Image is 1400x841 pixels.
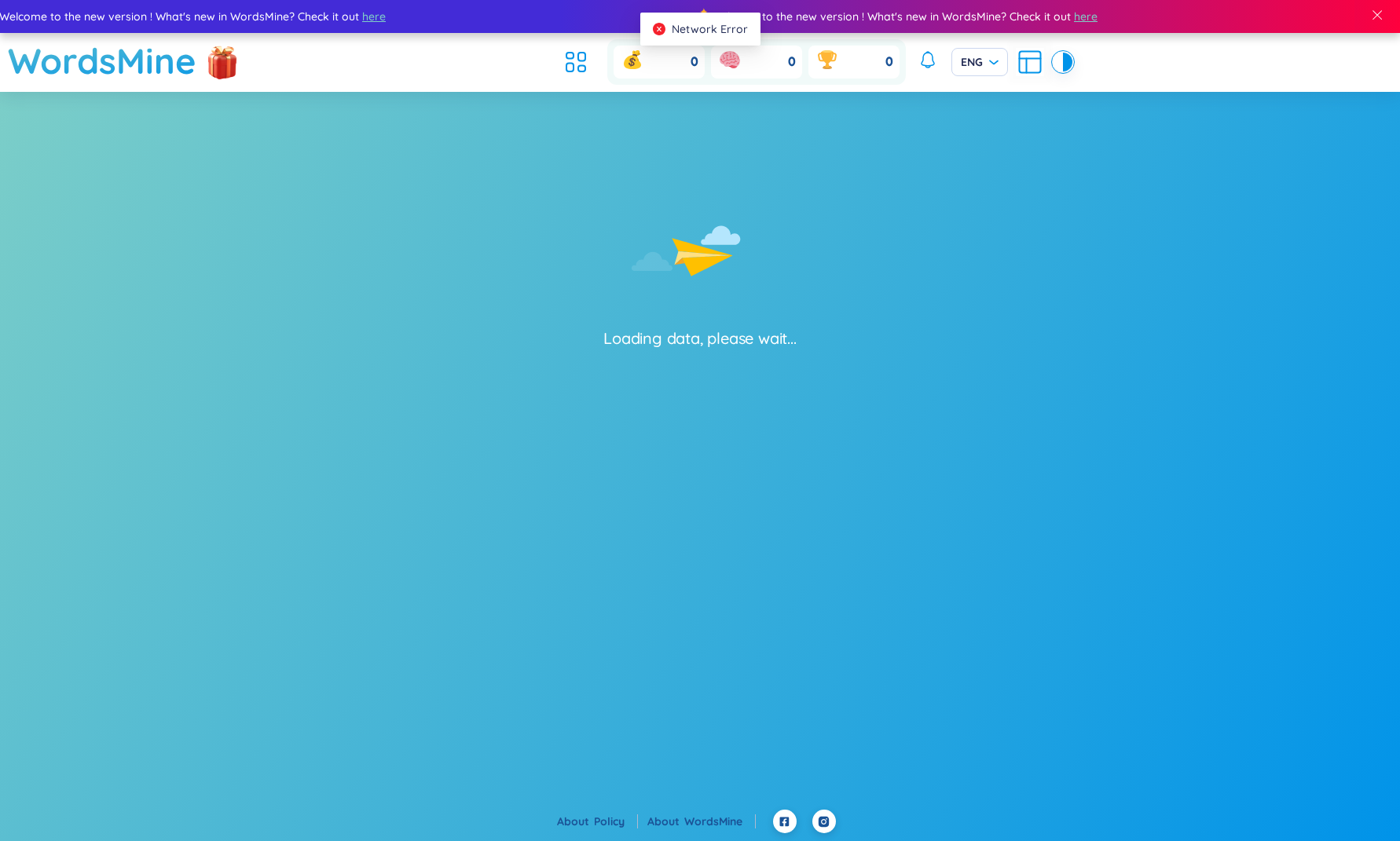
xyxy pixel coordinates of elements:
div: About [647,813,756,830]
span: ENG [961,54,999,70]
span: 0 [691,53,698,71]
span: 0 [788,53,796,71]
div: Loading data, please wait... [603,327,796,349]
span: here [358,8,382,25]
span: 0 [885,53,893,71]
a: WordsMine [8,33,196,89]
img: flashSalesIcon.a7f4f837.png [207,38,238,85]
span: Network Error [672,22,748,36]
span: close-circle [653,23,665,35]
a: Policy [594,814,638,828]
div: About [557,813,638,830]
a: WordsMine [684,814,756,828]
span: here [1070,8,1094,25]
